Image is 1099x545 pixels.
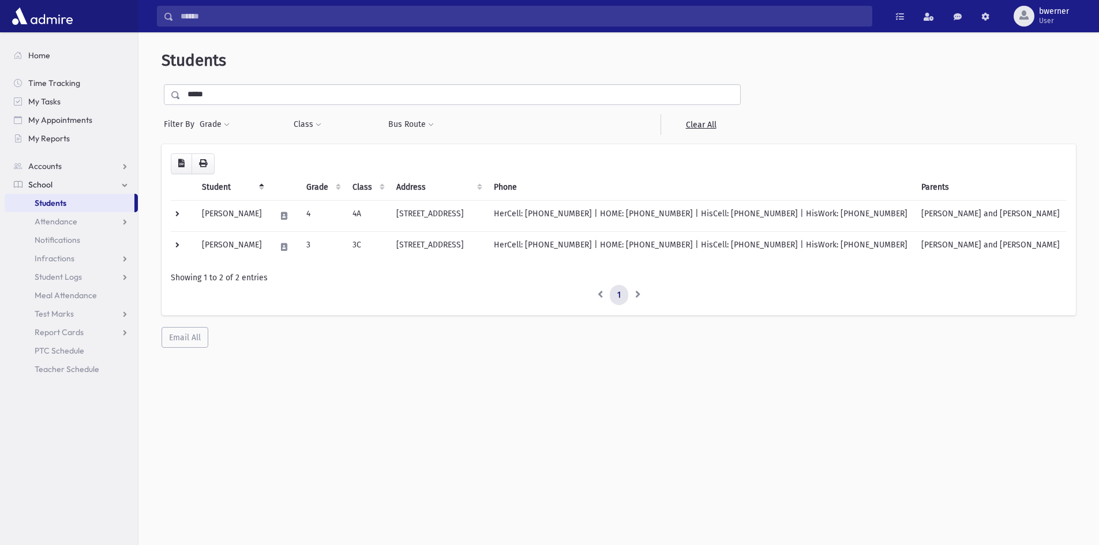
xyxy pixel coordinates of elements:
[195,200,269,231] td: [PERSON_NAME]
[487,200,914,231] td: HerCell: [PHONE_NUMBER] | HOME: [PHONE_NUMBER] | HisCell: [PHONE_NUMBER] | HisWork: [PHONE_NUMBER]
[162,327,208,348] button: Email All
[5,74,138,92] a: Time Tracking
[171,272,1067,284] div: Showing 1 to 2 of 2 entries
[35,198,66,208] span: Students
[28,133,70,144] span: My Reports
[610,285,628,306] a: 1
[192,153,215,174] button: Print
[293,114,322,135] button: Class
[28,78,80,88] span: Time Tracking
[914,174,1067,201] th: Parents
[487,174,914,201] th: Phone
[35,309,74,319] span: Test Marks
[35,290,97,300] span: Meal Attendance
[171,153,192,174] button: CSV
[5,129,138,148] a: My Reports
[164,118,199,130] span: Filter By
[199,114,230,135] button: Grade
[389,174,487,201] th: Address: activate to sort column ascending
[5,175,138,194] a: School
[389,231,487,262] td: [STREET_ADDRESS]
[5,286,138,305] a: Meal Attendance
[28,179,52,190] span: School
[35,216,77,227] span: Attendance
[299,174,346,201] th: Grade: activate to sort column ascending
[28,96,61,107] span: My Tasks
[5,305,138,323] a: Test Marks
[487,231,914,262] td: HerCell: [PHONE_NUMBER] | HOME: [PHONE_NUMBER] | HisCell: [PHONE_NUMBER] | HisWork: [PHONE_NUMBER]
[346,200,389,231] td: 4A
[195,174,269,201] th: Student: activate to sort column descending
[195,231,269,262] td: [PERSON_NAME]
[5,194,134,212] a: Students
[5,46,138,65] a: Home
[28,50,50,61] span: Home
[5,360,138,378] a: Teacher Schedule
[28,161,62,171] span: Accounts
[5,212,138,231] a: Attendance
[5,268,138,286] a: Student Logs
[661,114,741,135] a: Clear All
[914,200,1067,231] td: [PERSON_NAME] and [PERSON_NAME]
[162,51,226,70] span: Students
[5,231,138,249] a: Notifications
[35,253,74,264] span: Infractions
[35,272,82,282] span: Student Logs
[9,5,76,28] img: AdmirePro
[1039,16,1069,25] span: User
[299,200,346,231] td: 4
[35,235,80,245] span: Notifications
[35,345,84,356] span: PTC Schedule
[388,114,434,135] button: Bus Route
[299,231,346,262] td: 3
[5,323,138,341] a: Report Cards
[35,327,84,337] span: Report Cards
[5,111,138,129] a: My Appointments
[346,231,389,262] td: 3C
[389,200,487,231] td: [STREET_ADDRESS]
[1039,7,1069,16] span: bwerner
[346,174,389,201] th: Class: activate to sort column ascending
[914,231,1067,262] td: [PERSON_NAME] and [PERSON_NAME]
[5,249,138,268] a: Infractions
[174,6,872,27] input: Search
[5,157,138,175] a: Accounts
[28,115,92,125] span: My Appointments
[35,364,99,374] span: Teacher Schedule
[5,92,138,111] a: My Tasks
[5,341,138,360] a: PTC Schedule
